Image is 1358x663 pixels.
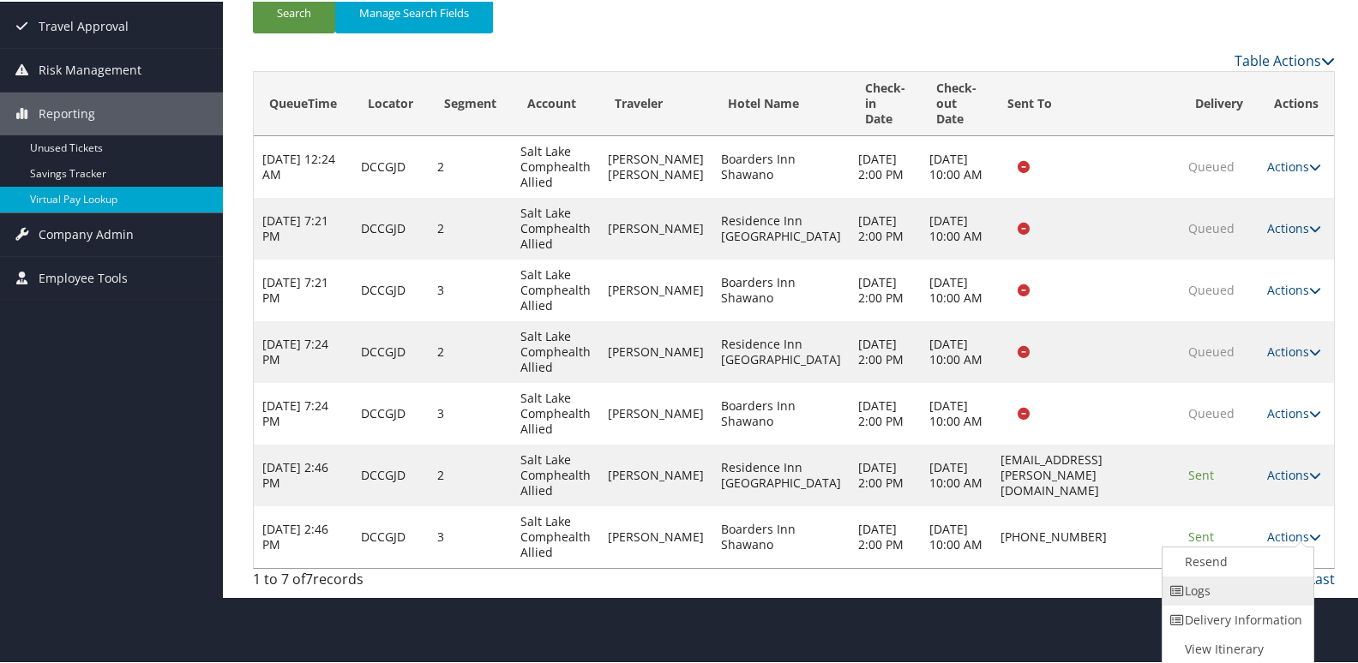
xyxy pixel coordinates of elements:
[1163,604,1309,633] a: Delivery Information
[1188,157,1235,173] span: Queued
[712,134,850,196] td: Boarders Inn Shawano
[254,196,352,258] td: [DATE] 7:21 PM
[512,196,599,258] td: Salt Lake Comphealth Allied
[850,320,921,381] td: [DATE] 2:00 PM
[850,70,921,134] th: Check-in Date: activate to sort column ascending
[254,381,352,443] td: [DATE] 7:24 PM
[39,47,141,90] span: Risk Management
[254,505,352,566] td: [DATE] 2:46 PM
[599,70,712,134] th: Traveler: activate to sort column ascending
[352,381,429,443] td: DCCGJD
[512,381,599,443] td: Salt Lake Comphealth Allied
[512,505,599,566] td: Salt Lake Comphealth Allied
[1267,218,1321,235] a: Actions
[1267,527,1321,543] a: Actions
[1308,568,1335,587] a: Last
[599,443,712,505] td: [PERSON_NAME]
[429,258,512,320] td: 3
[512,443,599,505] td: Salt Lake Comphealth Allied
[921,320,992,381] td: [DATE] 10:00 AM
[429,505,512,566] td: 3
[1267,342,1321,358] a: Actions
[429,196,512,258] td: 2
[1180,70,1259,134] th: Delivery: activate to sort column ascending
[253,567,504,596] div: 1 to 7 of records
[921,505,992,566] td: [DATE] 10:00 AM
[921,258,992,320] td: [DATE] 10:00 AM
[599,134,712,196] td: [PERSON_NAME] [PERSON_NAME]
[850,381,921,443] td: [DATE] 2:00 PM
[1163,575,1309,604] a: Logs
[712,70,850,134] th: Hotel Name: activate to sort column ascending
[1163,546,1309,575] a: Resend
[921,196,992,258] td: [DATE] 10:00 AM
[1188,527,1214,543] span: Sent
[712,320,850,381] td: Residence Inn [GEOGRAPHIC_DATA]
[1188,218,1235,235] span: Queued
[1267,465,1321,481] a: Actions
[1235,50,1335,69] a: Table Actions
[352,258,429,320] td: DCCGJD
[712,443,850,505] td: Residence Inn [GEOGRAPHIC_DATA]
[429,443,512,505] td: 2
[712,196,850,258] td: Residence Inn [GEOGRAPHIC_DATA]
[1188,465,1214,481] span: Sent
[599,381,712,443] td: [PERSON_NAME]
[712,505,850,566] td: Boarders Inn Shawano
[850,258,921,320] td: [DATE] 2:00 PM
[1267,280,1321,296] a: Actions
[850,443,921,505] td: [DATE] 2:00 PM
[429,134,512,196] td: 2
[921,70,992,134] th: Check-out Date: activate to sort column ascending
[599,320,712,381] td: [PERSON_NAME]
[39,91,95,134] span: Reporting
[599,196,712,258] td: [PERSON_NAME]
[254,443,352,505] td: [DATE] 2:46 PM
[921,381,992,443] td: [DATE] 10:00 AM
[850,196,921,258] td: [DATE] 2:00 PM
[992,443,1180,505] td: [EMAIL_ADDRESS][PERSON_NAME][DOMAIN_NAME]
[921,443,992,505] td: [DATE] 10:00 AM
[850,134,921,196] td: [DATE] 2:00 PM
[429,320,512,381] td: 2
[352,443,429,505] td: DCCGJD
[1259,70,1334,134] th: Actions
[1188,280,1235,296] span: Queued
[1267,157,1321,173] a: Actions
[352,70,429,134] th: Locator: activate to sort column ascending
[921,134,992,196] td: [DATE] 10:00 AM
[1267,403,1321,420] a: Actions
[1188,342,1235,358] span: Queued
[1188,403,1235,420] span: Queued
[512,320,599,381] td: Salt Lake Comphealth Allied
[254,258,352,320] td: [DATE] 7:21 PM
[254,134,352,196] td: [DATE] 12:24 AM
[39,255,128,298] span: Employee Tools
[512,258,599,320] td: Salt Lake Comphealth Allied
[599,505,712,566] td: [PERSON_NAME]
[305,568,313,587] span: 7
[254,70,352,134] th: QueueTime: activate to sort column descending
[429,70,512,134] th: Segment: activate to sort column ascending
[599,258,712,320] td: [PERSON_NAME]
[254,320,352,381] td: [DATE] 7:24 PM
[512,70,599,134] th: Account: activate to sort column ascending
[992,505,1180,566] td: [PHONE_NUMBER]
[712,258,850,320] td: Boarders Inn Shawano
[850,505,921,566] td: [DATE] 2:00 PM
[352,134,429,196] td: DCCGJD
[1163,633,1309,662] a: View Itinerary
[39,3,129,46] span: Travel Approval
[992,70,1180,134] th: Sent To: activate to sort column ascending
[352,196,429,258] td: DCCGJD
[712,381,850,443] td: Boarders Inn Shawano
[39,212,134,254] span: Company Admin
[352,320,429,381] td: DCCGJD
[429,381,512,443] td: 3
[352,505,429,566] td: DCCGJD
[512,134,599,196] td: Salt Lake Comphealth Allied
